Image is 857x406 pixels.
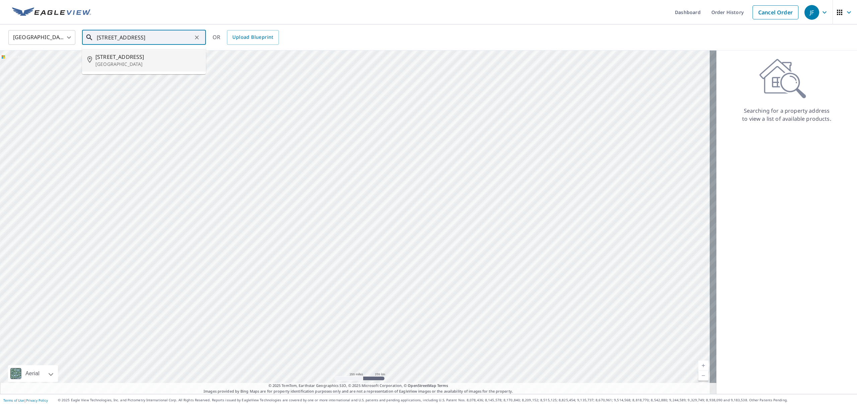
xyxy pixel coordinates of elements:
p: Searching for a property address to view a list of available products. [742,107,832,123]
div: JF [804,5,819,20]
img: EV Logo [12,7,91,17]
div: Aerial [23,365,42,382]
p: © 2025 Eagle View Technologies, Inc. and Pictometry International Corp. All Rights Reserved. Repo... [58,398,854,403]
a: Current Level 5, Zoom Out [698,371,708,381]
p: | [3,398,48,402]
button: Clear [192,33,202,42]
span: [STREET_ADDRESS] [95,53,201,61]
input: Search by address or latitude-longitude [97,28,192,47]
span: © 2025 TomTom, Earthstar Geographics SIO, © 2025 Microsoft Corporation, © [268,383,448,389]
a: Privacy Policy [26,398,48,403]
div: [GEOGRAPHIC_DATA] [8,28,75,47]
a: Current Level 5, Zoom In [698,361,708,371]
p: [GEOGRAPHIC_DATA] [95,61,201,68]
div: OR [213,30,279,45]
div: Aerial [8,365,58,382]
a: Terms of Use [3,398,24,403]
a: Upload Blueprint [227,30,279,45]
a: OpenStreetMap [408,383,436,388]
span: Upload Blueprint [232,33,273,41]
a: Terms [437,383,448,388]
a: Cancel Order [753,5,798,19]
